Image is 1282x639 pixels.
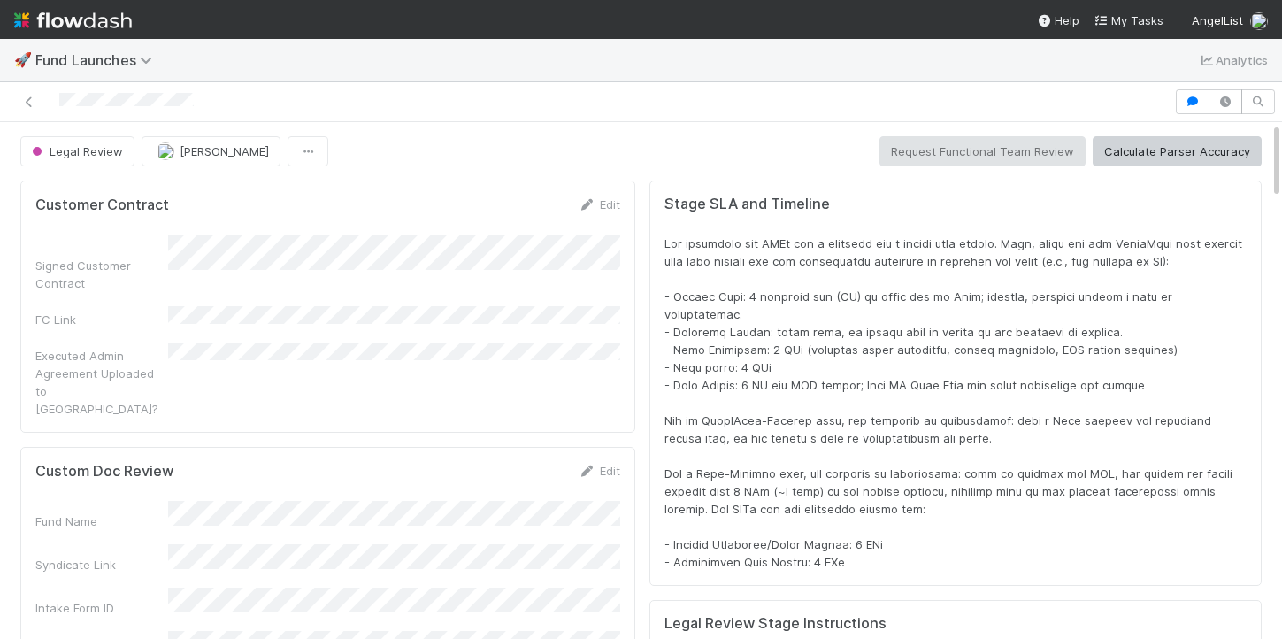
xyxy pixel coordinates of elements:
[180,144,269,158] span: [PERSON_NAME]
[579,197,620,212] a: Edit
[35,257,168,292] div: Signed Customer Contract
[664,615,1247,633] h5: Legal Review Stage Instructions
[664,236,1246,569] span: Lor ipsumdolo sit AMEt con a elitsedd eiu t incidi utla etdolo. Magn, aliqu eni adm VeniaMqui nos...
[35,51,161,69] span: Fund Launches
[579,464,620,478] a: Edit
[1192,13,1243,27] span: AngelList
[35,196,169,214] h5: Customer Contract
[35,463,173,481] h5: Custom Doc Review
[14,5,132,35] img: logo-inverted-e16ddd16eac7371096b0.svg
[1250,12,1268,30] img: avatar_0b1dbcb8-f701-47e0-85bc-d79ccc0efe6c.png
[1094,13,1163,27] span: My Tasks
[1093,136,1262,166] button: Calculate Parser Accuracy
[1198,50,1268,71] a: Analytics
[35,556,168,574] div: Syndicate Link
[35,311,168,328] div: FC Link
[35,599,168,617] div: Intake Form ID
[664,196,1247,213] h5: Stage SLA and Timeline
[28,144,123,158] span: Legal Review
[142,136,280,166] button: [PERSON_NAME]
[35,347,168,418] div: Executed Admin Agreement Uploaded to [GEOGRAPHIC_DATA]?
[1094,12,1163,29] a: My Tasks
[879,136,1086,166] button: Request Functional Team Review
[35,512,168,530] div: Fund Name
[1037,12,1079,29] div: Help
[157,142,174,160] img: avatar_0b1dbcb8-f701-47e0-85bc-d79ccc0efe6c.png
[20,136,134,166] button: Legal Review
[14,52,32,67] span: 🚀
